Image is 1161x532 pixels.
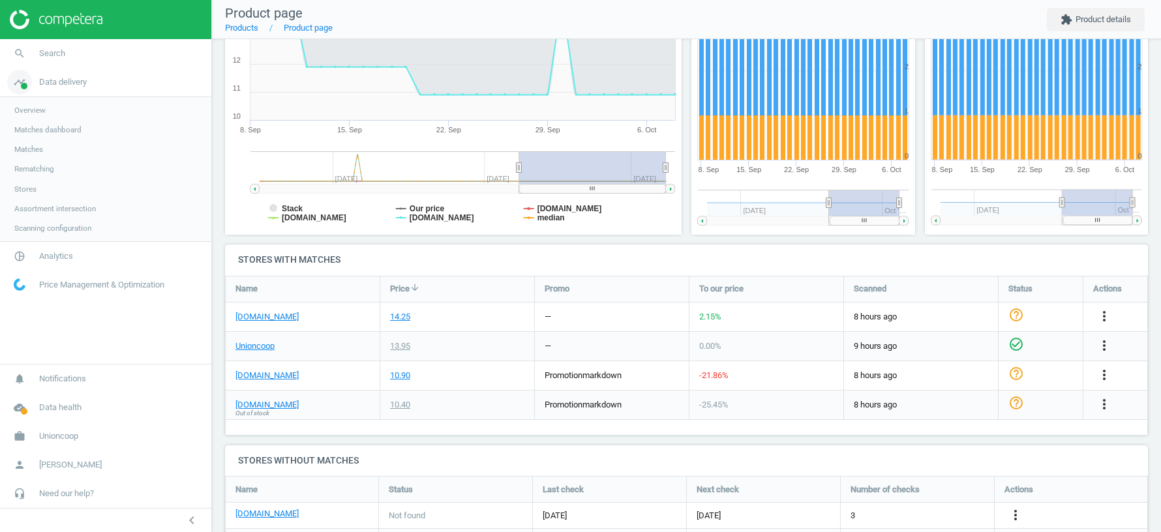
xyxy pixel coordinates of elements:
[537,204,602,213] tspan: [DOMAIN_NAME]
[337,126,362,134] tspan: 15. Sep
[39,459,102,471] span: [PERSON_NAME]
[14,144,43,155] span: Matches
[14,184,37,194] span: Stores
[235,508,299,520] a: [DOMAIN_NAME]
[233,112,241,120] text: 10
[225,445,1148,476] h4: Stores without matches
[851,484,920,495] span: Number of checks
[14,278,25,291] img: wGWNvw8QSZomAAAAABJRU5ErkJggg==
[7,424,32,449] i: work
[1138,63,1141,70] text: 2
[854,283,886,295] span: Scanned
[1138,152,1141,160] text: 0
[410,213,474,222] tspan: [DOMAIN_NAME]
[390,399,410,411] div: 10.40
[39,76,87,88] span: Data delivery
[14,164,54,174] span: Rematching
[1096,338,1112,353] i: more_vert
[390,283,410,295] span: Price
[582,370,622,380] span: markdown
[697,484,739,495] span: Next check
[410,282,420,293] i: arrow_downward
[1008,307,1024,323] i: help_outline
[1018,166,1042,173] tspan: 22. Sep
[1096,367,1112,384] button: more_vert
[1065,166,1090,173] tspan: 29. Sep
[784,166,809,173] tspan: 22. Sep
[699,166,719,173] tspan: 8. Sep
[1096,396,1112,412] i: more_vert
[389,510,425,522] span: Not found
[851,510,855,522] span: 3
[537,213,565,222] tspan: median
[905,152,909,160] text: 0
[10,10,102,29] img: ajHJNr6hYgQAAAAASUVORK5CYII=
[697,510,721,522] span: [DATE]
[390,311,410,323] div: 14.25
[225,5,303,21] span: Product page
[699,400,729,409] span: -25.45 %
[410,204,445,213] tspan: Our price
[545,311,551,323] div: —
[882,166,901,173] tspan: 6. Oct
[854,311,988,323] span: 8 hours ago
[39,488,94,499] span: Need our help?
[7,70,32,95] i: timeline
[7,244,32,269] i: pie_chart_outlined
[854,399,988,411] span: 8 hours ago
[545,370,582,380] span: promotion
[390,340,410,352] div: 13.95
[1008,283,1033,295] span: Status
[582,400,622,409] span: markdown
[235,409,269,418] span: Out of stock
[1093,283,1122,295] span: Actions
[14,125,82,135] span: Matches dashboard
[390,370,410,381] div: 10.90
[235,283,258,295] span: Name
[637,126,656,134] tspan: 6. Oct
[7,452,32,477] i: person
[1008,507,1023,523] i: more_vert
[535,126,560,134] tspan: 29. Sep
[884,207,906,214] tspan: Oct '…
[225,244,1148,275] h4: Stores with matches
[7,395,32,420] i: cloud_done
[931,166,952,173] tspan: 8. Sep
[235,311,299,323] a: [DOMAIN_NAME]
[233,56,241,64] text: 12
[39,373,86,385] span: Notifications
[7,41,32,66] i: search
[545,400,582,409] span: promotion
[436,126,461,134] tspan: 22. Sep
[235,484,258,495] span: Name
[1008,395,1024,411] i: help_outline
[282,213,346,222] tspan: [DOMAIN_NAME]
[970,166,995,173] tspan: 15. Sep
[1008,366,1024,381] i: help_outline
[233,84,241,92] text: 11
[1096,367,1112,383] i: more_vert
[543,510,676,522] span: [DATE]
[39,402,82,413] span: Data health
[284,23,333,33] a: Product page
[1096,308,1112,324] i: more_vert
[699,312,721,321] span: 2.15 %
[389,484,413,495] span: Status
[7,481,32,506] i: headset_mic
[1061,14,1072,25] i: extension
[699,283,744,295] span: To our price
[854,340,988,352] span: 9 hours ago
[854,370,988,381] span: 8 hours ago
[905,63,909,70] text: 2
[1008,507,1023,524] button: more_vert
[235,340,275,352] a: Unioncoop
[1096,308,1112,325] button: more_vert
[1115,166,1134,173] tspan: 6. Oct
[1096,338,1112,355] button: more_vert
[1047,8,1145,31] button: extensionProduct details
[225,23,258,33] a: Products
[543,484,584,495] span: Last check
[282,204,303,213] tspan: Stack
[184,512,200,528] i: chevron_left
[1138,107,1141,115] text: 1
